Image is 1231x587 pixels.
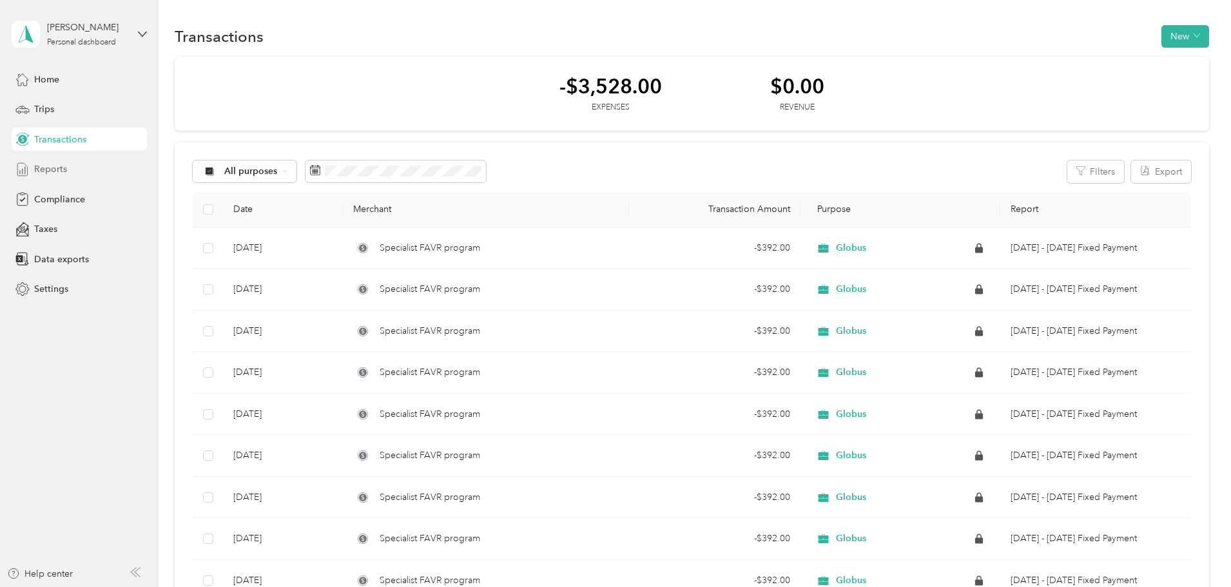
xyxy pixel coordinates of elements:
[639,365,790,380] div: - $392.00
[836,533,866,544] span: Globus
[770,75,824,97] div: $0.00
[1161,25,1209,48] button: New
[1067,160,1124,183] button: Filters
[1000,192,1191,227] th: Report
[1000,394,1191,436] td: Jun 1 - 30, 2025 Fixed Payment
[639,407,790,421] div: - $392.00
[380,448,480,463] span: Specialist FAVR program
[47,21,128,34] div: [PERSON_NAME]
[380,532,480,546] span: Specialist FAVR program
[1000,311,1191,352] td: Aug 1 - 31, 2025 Fixed Payment
[380,365,480,380] span: Specialist FAVR program
[34,162,67,176] span: Reports
[639,282,790,296] div: - $392.00
[223,311,343,352] td: [DATE]
[175,30,264,43] h1: Transactions
[629,192,800,227] th: Transaction Amount
[836,492,866,503] span: Globus
[811,204,851,215] span: Purpose
[559,102,662,113] div: Expenses
[223,477,343,519] td: [DATE]
[639,448,790,463] div: - $392.00
[1000,518,1191,560] td: Mar 1 - 31, 2025 Fixed Payment
[836,450,866,461] span: Globus
[380,324,480,338] span: Specialist FAVR program
[380,407,480,421] span: Specialist FAVR program
[1000,227,1191,269] td: Oct 1 - 31, 2025 Fixed Payment
[1000,477,1191,519] td: Apr 1 - 30, 2025 Fixed Payment
[223,352,343,394] td: [DATE]
[380,282,480,296] span: Specialist FAVR program
[223,394,343,436] td: [DATE]
[770,102,824,113] div: Revenue
[639,532,790,546] div: - $392.00
[34,253,89,266] span: Data exports
[223,227,343,269] td: [DATE]
[343,192,628,227] th: Merchant
[380,241,480,255] span: Specialist FAVR program
[836,367,866,378] span: Globus
[7,567,73,581] button: Help center
[639,241,790,255] div: - $392.00
[836,575,866,586] span: Globus
[223,435,343,477] td: [DATE]
[34,222,57,236] span: Taxes
[559,75,662,97] div: -$3,528.00
[836,325,866,337] span: Globus
[639,490,790,505] div: - $392.00
[47,39,116,46] div: Personal dashboard
[836,284,866,295] span: Globus
[1159,515,1231,587] iframe: Everlance-gr Chat Button Frame
[380,490,480,505] span: Specialist FAVR program
[836,242,866,254] span: Globus
[1000,352,1191,394] td: Jul 1 - 31, 2025 Fixed Payment
[1131,160,1191,183] button: Export
[34,282,68,296] span: Settings
[223,192,343,227] th: Date
[224,167,278,176] span: All purposes
[34,193,85,206] span: Compliance
[34,102,54,116] span: Trips
[34,133,86,146] span: Transactions
[639,324,790,338] div: - $392.00
[223,518,343,560] td: [DATE]
[1000,435,1191,477] td: May 1 - 31, 2025 Fixed Payment
[223,269,343,311] td: [DATE]
[1000,269,1191,311] td: Sep 1 - 30, 2025 Fixed Payment
[836,409,866,420] span: Globus
[34,73,59,86] span: Home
